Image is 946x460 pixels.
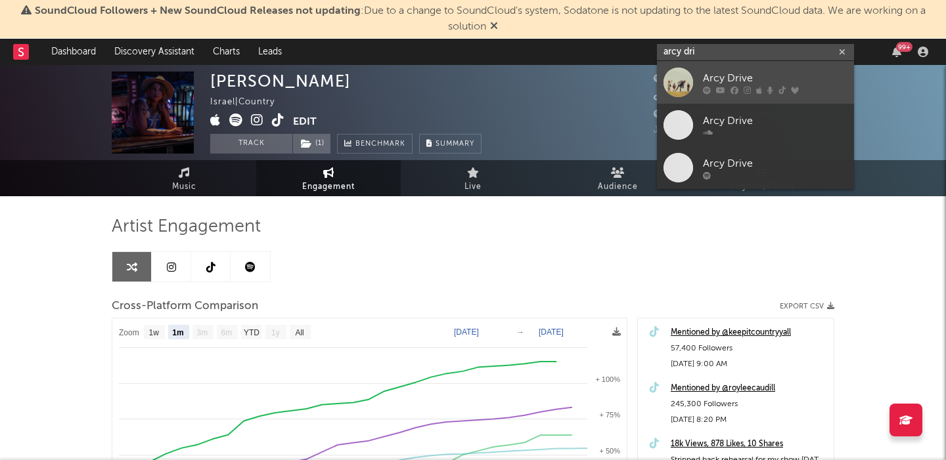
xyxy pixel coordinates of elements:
[595,375,620,383] text: + 100%
[654,75,693,83] span: 1,862
[42,39,105,65] a: Dashboard
[302,179,355,195] span: Engagement
[654,110,778,119] span: 10,262 Monthly Listeners
[355,136,405,152] span: Benchmark
[671,396,827,412] div: 245,300 Followers
[105,39,204,65] a: Discovery Assistant
[598,179,638,195] span: Audience
[256,160,401,196] a: Engagement
[654,126,731,135] span: Jump Score: 82.7
[221,328,233,337] text: 6m
[464,179,482,195] span: Live
[249,39,291,65] a: Leads
[654,93,701,101] span: 49,800
[292,134,331,154] span: ( 1 )
[780,303,834,310] button: Export CSV
[539,327,564,337] text: [DATE]
[112,299,258,314] span: Cross-Platform Comparison
[197,328,208,337] text: 3m
[436,140,474,148] span: Summary
[703,70,847,86] div: Arcy Drive
[600,411,621,419] text: + 75%
[119,328,139,337] text: Zoom
[244,328,259,337] text: YTD
[657,61,854,104] a: Arcy Drive
[35,6,926,32] span: : Due to a change to SoundCloud's system, Sodatone is not updating to the latest SoundCloud data....
[295,328,304,337] text: All
[210,134,292,154] button: Track
[293,114,317,130] button: Edit
[112,160,256,196] a: Music
[35,6,361,16] span: SoundCloud Followers + New SoundCloud Releases not updating
[671,341,827,356] div: 57,400 Followers
[671,356,827,372] div: [DATE] 9:00 AM
[172,179,196,195] span: Music
[545,160,690,196] a: Audience
[271,328,280,337] text: 1y
[600,447,621,455] text: + 50%
[671,412,827,428] div: [DATE] 8:20 PM
[210,72,351,91] div: [PERSON_NAME]
[293,134,330,154] button: (1)
[490,22,498,32] span: Dismiss
[516,327,524,337] text: →
[703,156,847,171] div: Arcy Drive
[419,134,482,154] button: Summary
[172,328,183,337] text: 1m
[454,327,479,337] text: [DATE]
[657,146,854,189] a: Arcy Drive
[657,44,854,60] input: Search for artists
[892,47,901,57] button: 99+
[657,104,854,146] a: Arcy Drive
[671,325,827,341] a: Mentioned by @keepitcountryyall
[896,42,912,52] div: 99 +
[671,436,827,452] a: 18k Views, 878 Likes, 10 Shares
[204,39,249,65] a: Charts
[112,219,261,235] span: Artist Engagement
[703,113,847,129] div: Arcy Drive
[671,381,827,396] a: Mentioned by @royleecaudill
[337,134,413,154] a: Benchmark
[210,94,290,110] div: Israel | Country
[401,160,545,196] a: Live
[149,328,160,337] text: 1w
